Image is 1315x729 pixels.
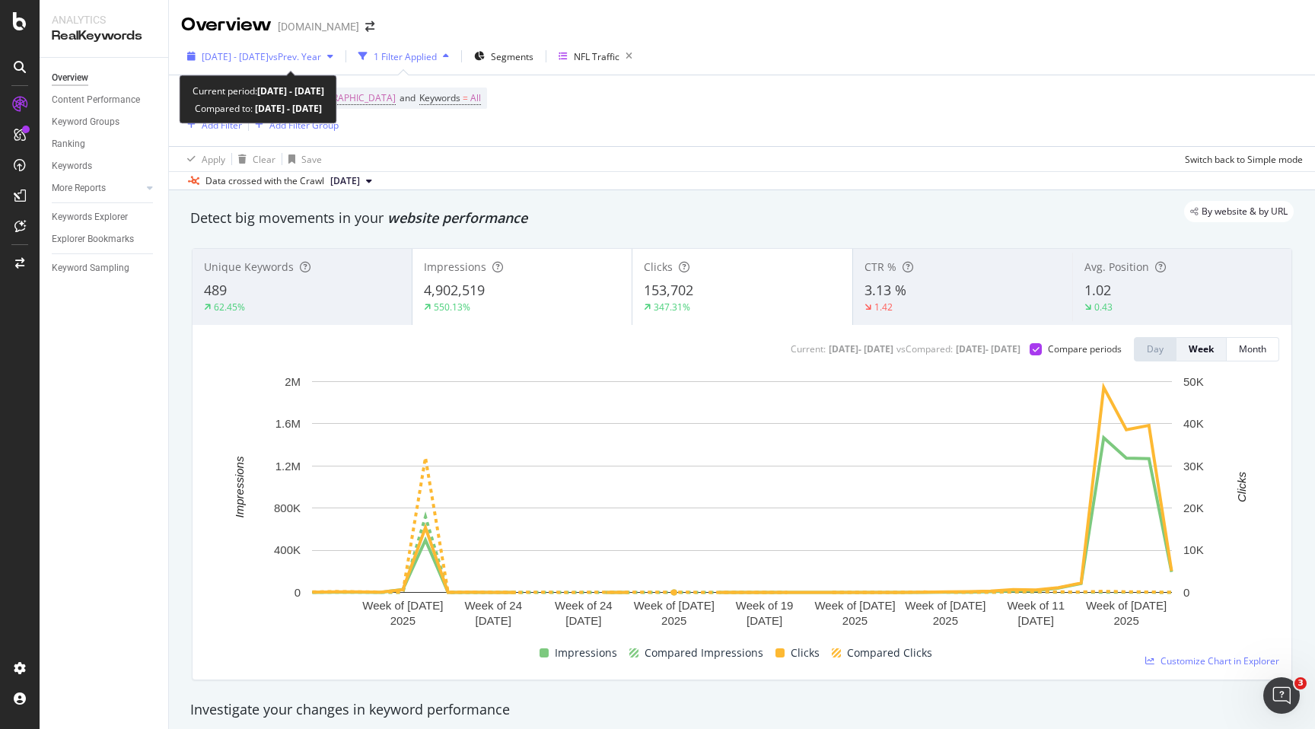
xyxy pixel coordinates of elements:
span: 4,902,519 [424,281,485,299]
a: Explorer Bookmarks [52,231,158,247]
div: Compare periods [1048,342,1122,355]
span: Clicks [791,644,820,662]
b: [DATE] - [DATE] [257,84,324,97]
text: Week of 19 [736,599,794,612]
div: Investigate your changes in keyword performance [190,700,1294,720]
span: Clicks [644,259,673,274]
div: Keywords Explorer [52,209,128,225]
text: Week of [DATE] [905,599,985,612]
text: [DATE] [1018,614,1054,627]
div: Add Filter Group [269,119,339,132]
text: Clicks [1235,471,1248,501]
div: 0.43 [1094,301,1113,314]
text: Week of [DATE] [1086,599,1167,612]
button: Add Filter Group [249,116,339,134]
div: legacy label [1184,201,1294,222]
div: Compared to: [195,100,322,117]
text: 0 [1183,586,1189,599]
text: [DATE] [565,614,601,627]
span: Unique Keywords [204,259,294,274]
button: NFL Traffic [552,44,638,68]
button: Apply [181,147,225,171]
span: = [463,91,468,104]
span: Compared Clicks [847,644,932,662]
span: By website & by URL [1202,207,1288,216]
text: 2025 [842,614,868,627]
span: 2025 Sep. 20th [330,174,360,188]
div: Explorer Bookmarks [52,231,134,247]
span: 3.13 % [864,281,906,299]
div: Add Filter [202,119,242,132]
div: [DATE] - [DATE] [956,342,1020,355]
span: Customize Chart in Explorer [1161,654,1279,667]
text: 50K [1183,375,1204,388]
div: RealKeywords [52,27,156,45]
button: Switch back to Simple mode [1179,147,1303,171]
div: Analytics [52,12,156,27]
a: Keywords [52,158,158,174]
div: Current: [791,342,826,355]
div: Data crossed with the Crawl [205,174,324,188]
div: NFL Traffic [574,50,619,63]
text: 1.2M [275,460,301,473]
text: Week of [DATE] [814,599,895,612]
div: Overview [181,12,272,38]
div: Keyword Sampling [52,260,129,276]
text: 800K [274,501,301,514]
text: Impressions [233,456,246,517]
span: [DATE] - [DATE] [202,50,269,63]
div: Ranking [52,136,85,152]
a: Overview [52,70,158,86]
text: 2025 [661,614,686,627]
div: Clear [253,153,275,166]
button: Week [1176,337,1227,361]
text: 0 [295,586,301,599]
span: [GEOGRAPHIC_DATA] [304,88,396,109]
text: 400K [274,543,301,556]
text: Week of [DATE] [362,599,443,612]
span: 1.02 [1084,281,1111,299]
a: Customize Chart in Explorer [1145,654,1279,667]
div: Day [1147,342,1164,355]
text: 30K [1183,460,1204,473]
span: Keywords [419,91,460,104]
button: 1 Filter Applied [352,44,455,68]
span: Avg. Position [1084,259,1149,274]
div: More Reports [52,180,106,196]
div: Current period: [193,82,324,100]
div: Overview [52,70,88,86]
span: CTR % [864,259,896,274]
div: 550.13% [434,301,470,314]
div: 1 Filter Applied [374,50,437,63]
button: Month [1227,337,1279,361]
a: Keywords Explorer [52,209,158,225]
span: 153,702 [644,281,693,299]
button: [DATE] [324,172,378,190]
text: Week of [DATE] [634,599,715,612]
span: Impressions [555,644,617,662]
div: Keywords [52,158,92,174]
text: Week of 24 [555,599,613,612]
text: 2025 [390,614,416,627]
div: [DATE] - [DATE] [829,342,893,355]
span: 3 [1294,677,1307,689]
span: Segments [491,50,533,63]
text: Week of 24 [464,599,522,612]
div: arrow-right-arrow-left [365,21,374,32]
svg: A chart. [205,374,1279,638]
div: Month [1239,342,1266,355]
div: 347.31% [654,301,690,314]
button: Save [282,147,322,171]
span: All [470,88,481,109]
span: vs Prev. Year [269,50,321,63]
text: [DATE] [476,614,511,627]
div: Switch back to Simple mode [1185,153,1303,166]
button: Segments [468,44,540,68]
text: 20K [1183,501,1204,514]
button: Add Filter [181,116,242,134]
div: Week [1189,342,1214,355]
span: and [400,91,416,104]
div: 62.45% [214,301,245,314]
button: Clear [232,147,275,171]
